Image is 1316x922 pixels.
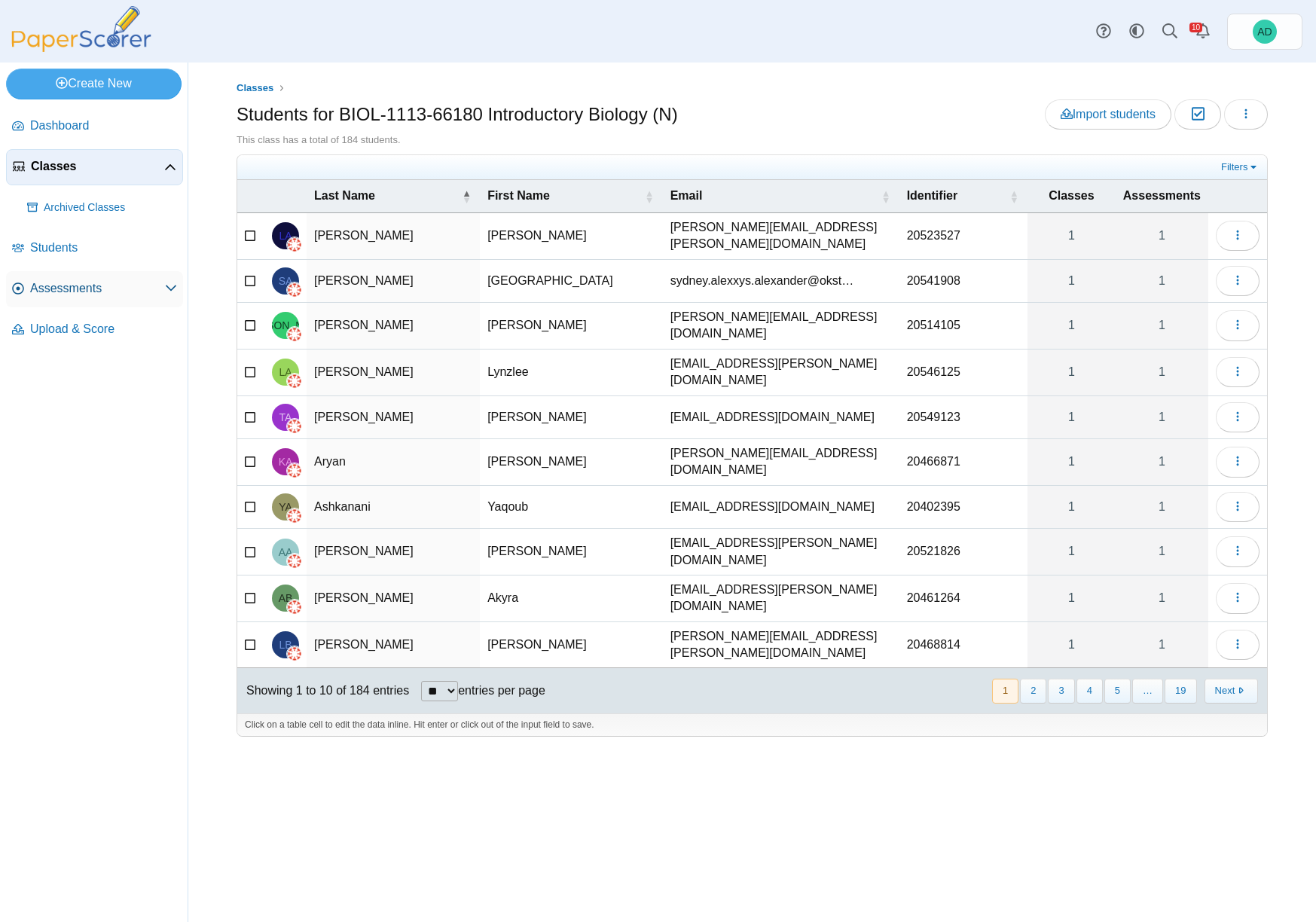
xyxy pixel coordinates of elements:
[1045,99,1171,130] a: Import students
[480,303,663,350] td: [PERSON_NAME]
[1257,26,1272,37] span: Andrew Doust
[279,502,292,512] span: Yaqoub Ashkanani
[30,321,177,337] span: Upload & Score
[1116,439,1208,485] a: 1
[314,189,375,202] span: Last Name
[881,180,890,212] span: Email : Activate to sort
[233,79,278,98] a: Classes
[991,679,1258,704] nav: pagination
[1104,679,1131,704] button: 5
[287,282,302,298] img: canvas-logo.png
[1132,679,1163,704] span: …
[30,118,177,134] span: Dashboard
[663,622,899,669] td: [PERSON_NAME][EMAIL_ADDRESS][PERSON_NAME][DOMAIN_NAME]
[1027,350,1116,395] a: 1
[307,439,480,486] td: Aryan
[992,679,1018,704] button: 1
[6,108,183,145] a: Dashboard
[480,350,663,396] td: Lynzlee
[31,158,164,175] span: Classes
[1027,439,1116,485] a: 1
[307,260,480,303] td: [PERSON_NAME]
[1027,575,1116,621] a: 1
[6,41,157,54] a: PaperScorer
[1217,160,1263,175] a: Filters
[1076,679,1103,704] button: 4
[307,396,480,439] td: [PERSON_NAME]
[237,102,678,127] h1: Students for BIOL-1113-66180 Introductory Biology (N)
[287,327,302,342] img: canvas-logo.png
[1027,622,1116,668] a: 1
[1027,260,1116,302] a: 1
[899,486,1027,529] td: 20402395
[6,312,183,348] a: Upload & Score
[6,230,183,267] a: Students
[279,276,293,286] span: Sydney Alexander
[21,190,183,226] a: Archived Classes
[1116,529,1208,575] a: 1
[1048,679,1074,704] button: 3
[899,260,1027,303] td: 20541908
[307,350,480,396] td: [PERSON_NAME]
[1205,679,1258,704] button: Next
[1027,486,1116,528] a: 1
[899,529,1027,575] td: 20521826
[1116,260,1208,302] a: 1
[663,213,899,260] td: [PERSON_NAME][EMAIL_ADDRESS][PERSON_NAME][DOMAIN_NAME]
[663,303,899,350] td: [PERSON_NAME][EMAIL_ADDRESS][DOMAIN_NAME]
[1027,213,1116,259] a: 1
[480,396,663,439] td: [PERSON_NAME]
[1027,303,1116,349] a: 1
[1165,679,1196,704] button: 19
[907,189,958,202] span: Identifier
[663,486,899,529] td: [EMAIL_ADDRESS][DOMAIN_NAME]
[307,529,480,575] td: [PERSON_NAME]
[1186,15,1220,48] a: Alerts
[307,303,480,350] td: [PERSON_NAME]
[670,274,854,287] span: sydney.alexxys.alexander@okstate.edu
[279,593,293,603] span: Akyra Bagby
[1020,679,1046,704] button: 2
[279,640,292,650] span: Libbie Barnett
[663,439,899,486] td: [PERSON_NAME][EMAIL_ADDRESS][DOMAIN_NAME]
[487,189,550,202] span: First Name
[279,412,292,423] span: Travis Anderson
[287,600,302,615] img: canvas-logo.png
[480,260,663,303] td: [GEOGRAPHIC_DATA]
[1116,622,1208,668] a: 1
[899,439,1027,486] td: 20466871
[237,82,273,93] span: Classes
[645,180,654,212] span: First Name : Activate to sort
[1049,189,1095,202] span: Classes
[1116,350,1208,395] a: 1
[899,213,1027,260] td: 20523527
[307,213,480,260] td: [PERSON_NAME]
[279,367,292,377] span: Lynzlee Anderson
[899,575,1027,622] td: 20461264
[899,396,1027,439] td: 20549123
[663,575,899,622] td: [EMAIL_ADDRESS][PERSON_NAME][DOMAIN_NAME]
[287,374,302,389] img: canvas-logo.png
[663,396,899,439] td: [EMAIL_ADDRESS][DOMAIN_NAME]
[480,622,663,669] td: [PERSON_NAME]
[287,554,302,569] img: canvas-logo.png
[279,230,292,241] span: Landon Alaniz
[663,529,899,575] td: [EMAIL_ADDRESS][PERSON_NAME][DOMAIN_NAME]
[1027,396,1116,438] a: 1
[1009,180,1018,212] span: Identifier : Activate to sort
[1027,529,1116,575] a: 1
[242,320,328,331] span: Jensyn Allen
[480,575,663,622] td: Akyra
[307,622,480,669] td: [PERSON_NAME]
[1116,486,1208,528] a: 1
[1116,303,1208,349] a: 1
[6,149,183,185] a: Classes
[6,6,157,52] img: PaperScorer
[480,213,663,260] td: [PERSON_NAME]
[287,646,302,661] img: canvas-logo.png
[307,575,480,622] td: [PERSON_NAME]
[1116,396,1208,438] a: 1
[30,280,165,297] span: Assessments
[6,69,182,99] a: Create New
[287,237,302,252] img: canvas-logo.png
